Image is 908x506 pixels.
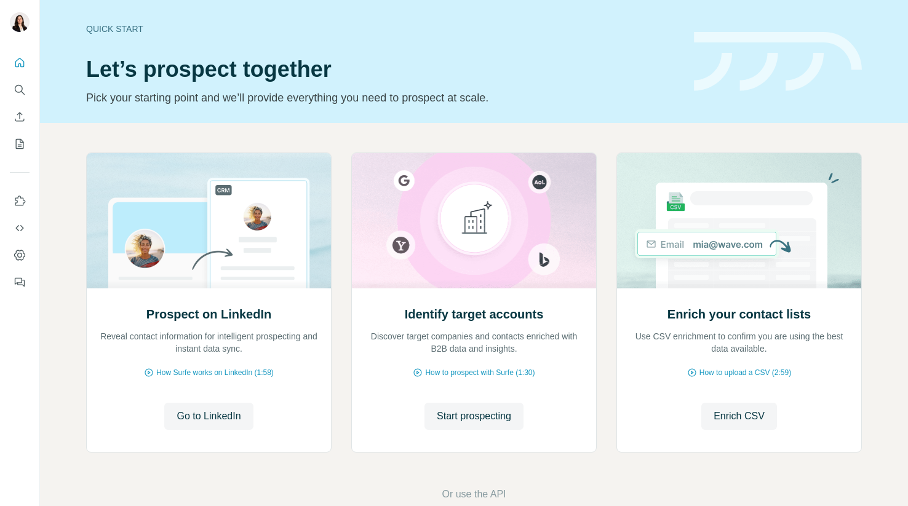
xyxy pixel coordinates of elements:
div: Quick start [86,23,679,35]
img: Identify target accounts [351,153,597,288]
button: Feedback [10,271,30,293]
img: Avatar [10,12,30,32]
button: My lists [10,133,30,155]
img: Enrich your contact lists [616,153,862,288]
p: Reveal contact information for intelligent prospecting and instant data sync. [99,330,319,355]
button: Go to LinkedIn [164,403,253,430]
button: Enrich CSV [10,106,30,128]
span: Go to LinkedIn [177,409,241,424]
span: Start prospecting [437,409,511,424]
span: How to prospect with Surfe (1:30) [425,367,535,378]
button: Use Surfe on LinkedIn [10,190,30,212]
button: Enrich CSV [701,403,777,430]
span: How to upload a CSV (2:59) [699,367,791,378]
p: Discover target companies and contacts enriched with B2B data and insights. [364,330,584,355]
h2: Enrich your contact lists [667,306,811,323]
span: How Surfe works on LinkedIn (1:58) [156,367,274,378]
img: banner [694,32,862,92]
button: Dashboard [10,244,30,266]
h1: Let’s prospect together [86,57,679,82]
button: Or use the API [442,487,506,502]
img: Prospect on LinkedIn [86,153,332,288]
button: Start prospecting [424,403,524,430]
button: Quick start [10,52,30,74]
p: Use CSV enrichment to confirm you are using the best data available. [629,330,849,355]
button: Use Surfe API [10,217,30,239]
h2: Identify target accounts [405,306,544,323]
p: Pick your starting point and we’ll provide everything you need to prospect at scale. [86,89,679,106]
h2: Prospect on LinkedIn [146,306,271,323]
button: Search [10,79,30,101]
span: Enrich CSV [714,409,765,424]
